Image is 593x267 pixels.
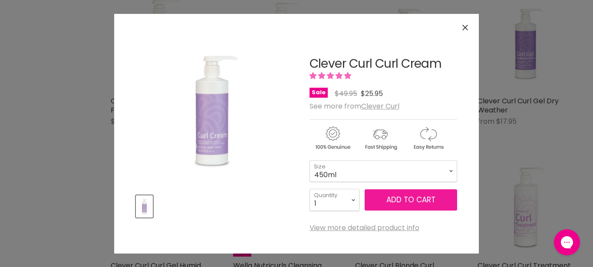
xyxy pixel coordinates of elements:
img: returns.gif [405,125,451,152]
button: Clever Curl Curl Cream [136,195,153,218]
div: Clever Curl Curl Cream image. Click or Scroll to Zoom. [136,36,287,187]
button: Close [456,18,474,37]
span: $49.95 [335,89,357,99]
a: Clever Curl Curl Cream [310,55,442,72]
span: Add to cart [386,194,435,205]
span: Sale [310,88,328,98]
img: genuine.gif [310,125,356,152]
select: Quantity [310,189,359,211]
img: shipping.gif [357,125,403,152]
a: Clever Curl [361,101,399,111]
img: Clever Curl Curl Cream [155,36,268,187]
span: 5.00 stars [310,71,353,81]
span: See more from [310,101,399,111]
span: $25.95 [361,89,383,99]
button: Add to cart [365,189,457,211]
iframe: Gorgias live chat messenger [550,226,584,258]
img: Clever Curl Curl Cream [137,196,152,217]
div: Product thumbnails [135,193,288,218]
a: View more detailed product info [310,224,419,232]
